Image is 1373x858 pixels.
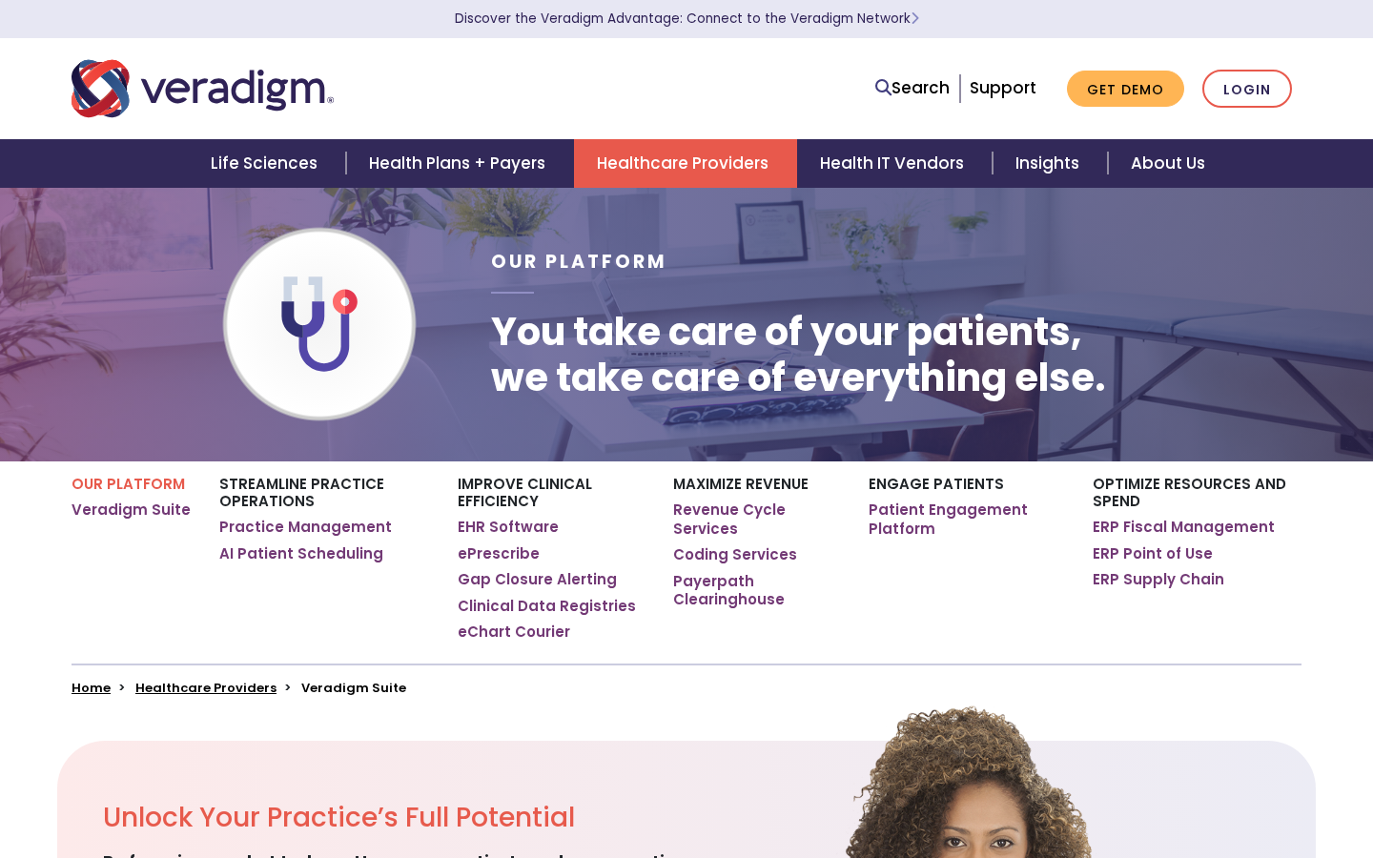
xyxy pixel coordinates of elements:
[993,139,1108,188] a: Insights
[970,76,1036,99] a: Support
[103,802,791,834] h2: Unlock Your Practice’s Full Potential
[72,500,191,520] a: Veradigm Suite
[911,10,919,28] span: Learn More
[1202,70,1292,109] a: Login
[72,57,334,120] img: Veradigm logo
[875,75,950,101] a: Search
[458,570,617,589] a: Gap Closure Alerting
[458,544,540,563] a: ePrescribe
[135,679,277,697] a: Healthcare Providers
[1093,544,1213,563] a: ERP Point of Use
[1093,570,1224,589] a: ERP Supply Chain
[458,518,559,537] a: EHR Software
[673,545,797,564] a: Coding Services
[1108,139,1228,188] a: About Us
[491,309,1106,400] h1: You take care of your patients, we take care of everything else.
[673,572,840,609] a: Payerpath Clearinghouse
[346,139,574,188] a: Health Plans + Payers
[219,544,383,563] a: AI Patient Scheduling
[491,249,667,275] span: Our Platform
[219,518,392,537] a: Practice Management
[458,597,636,616] a: Clinical Data Registries
[188,139,346,188] a: Life Sciences
[455,10,919,28] a: Discover the Veradigm Advantage: Connect to the Veradigm NetworkLearn More
[869,500,1064,538] a: Patient Engagement Platform
[1093,518,1275,537] a: ERP Fiscal Management
[72,679,111,697] a: Home
[1067,71,1184,108] a: Get Demo
[574,139,797,188] a: Healthcare Providers
[673,500,840,538] a: Revenue Cycle Services
[797,139,993,188] a: Health IT Vendors
[458,623,570,642] a: eChart Courier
